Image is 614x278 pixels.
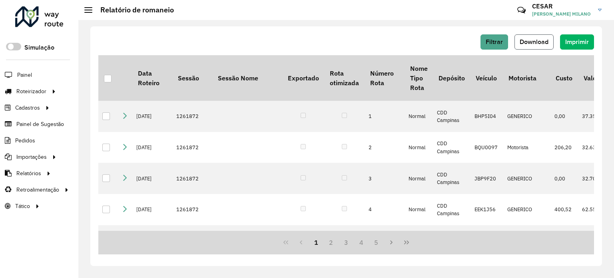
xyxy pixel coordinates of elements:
th: Número Rota [365,55,405,101]
td: EDINILSON COUTO DE FREITAS [503,225,550,256]
td: 5 [365,225,405,256]
td: CDD Campinas [433,101,470,132]
button: 3 [339,235,354,250]
button: Last Page [399,235,414,250]
th: Data Roteiro [132,55,172,101]
td: [DATE] [132,132,172,163]
th: Sessão [172,55,212,101]
button: 1 [309,235,324,250]
button: 4 [354,235,369,250]
td: JBP9F20 [470,163,503,194]
td: CDD Campinas [433,132,470,163]
span: Painel de Sugestão [16,120,64,128]
td: 1261872 [172,194,212,225]
td: Motorista [503,132,550,163]
span: Roteirizador [16,87,46,96]
span: Pedidos [15,136,35,145]
button: Next Page [384,235,399,250]
span: Download [520,38,548,45]
td: [DATE] [132,194,172,225]
h2: Relatório de romaneio [92,6,174,14]
td: Normal [405,132,433,163]
td: BQU0097 [470,132,503,163]
button: Download [514,34,554,50]
td: 400,52 [550,194,578,225]
td: GENERICO [503,163,550,194]
td: GENERICO [503,194,550,225]
td: 37.359,25 [578,101,611,132]
td: 1261872 [172,163,212,194]
td: 0,00 [550,163,578,194]
td: 0,00 [550,101,578,132]
td: 1261872 [172,101,212,132]
th: Motorista [503,55,550,101]
td: 1 [365,101,405,132]
td: 265,46 [550,225,578,256]
th: Custo [550,55,578,101]
span: Relatórios [16,169,41,178]
span: Importações [16,153,47,161]
th: Sessão Nome [212,55,282,101]
td: [DATE] [132,225,172,256]
th: Depósito [433,55,470,101]
th: Exportado [282,55,324,101]
td: Normal [405,225,433,256]
span: Retroalimentação [16,186,59,194]
span: Painel [17,71,32,79]
td: EEK1J56 [470,194,503,225]
td: BHP5I04 [470,101,503,132]
th: Veículo [470,55,503,101]
td: [DATE] [132,163,172,194]
td: Normal [405,163,433,194]
td: CDD Campinas [433,163,470,194]
td: 32.630,76 [578,132,611,163]
td: Normal [405,194,433,225]
td: 1261872 [172,132,212,163]
td: [DATE] [132,101,172,132]
span: Cadastros [15,104,40,112]
td: Normal [405,101,433,132]
button: 5 [369,235,384,250]
td: GENERICO [503,101,550,132]
span: Imprimir [565,38,589,45]
th: Nome Tipo Rota [405,55,433,101]
td: DEM6D68 [470,225,503,256]
td: 1261872 [172,225,212,256]
button: Imprimir [560,34,594,50]
td: 62.553,81 [578,194,611,225]
td: 31.736,91 [578,225,611,256]
span: Filtrar [486,38,503,45]
td: 3 [365,163,405,194]
button: Filtrar [480,34,508,50]
h3: CESAR [532,2,592,10]
span: [PERSON_NAME] MILANO [532,10,592,18]
td: CDD Campinas [433,225,470,256]
button: 2 [323,235,339,250]
span: Tático [15,202,30,210]
a: Contato Rápido [513,2,530,19]
td: CDD Campinas [433,194,470,225]
th: Rota otimizada [324,55,364,101]
td: 32.708,34 [578,163,611,194]
th: Valor [578,55,611,101]
td: 206,20 [550,132,578,163]
td: 4 [365,194,405,225]
label: Simulação [24,43,54,52]
td: 2 [365,132,405,163]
